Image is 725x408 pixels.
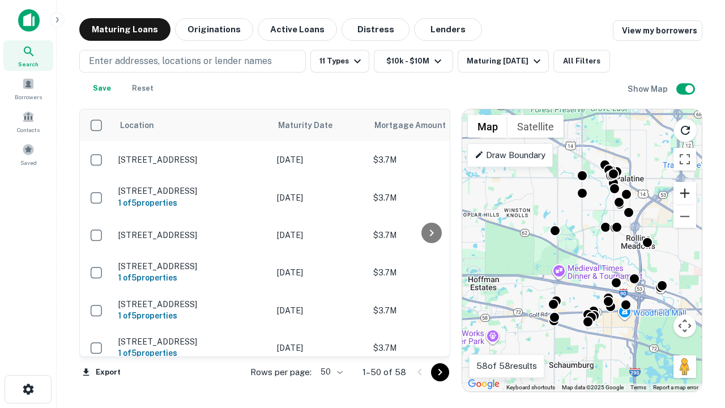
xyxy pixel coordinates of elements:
span: Borrowers [15,92,42,101]
span: Saved [20,158,37,167]
button: Active Loans [258,18,337,41]
p: [DATE] [277,342,362,354]
th: Location [113,109,271,141]
p: $3.7M [373,229,487,241]
button: Toggle fullscreen view [673,148,696,171]
p: 58 of 58 results [476,359,537,373]
p: Draw Boundary [475,148,545,162]
button: All Filters [553,50,610,73]
p: [DATE] [277,266,362,279]
p: [STREET_ADDRESS] [118,230,266,240]
button: Maturing [DATE] [458,50,549,73]
p: [STREET_ADDRESS] [118,155,266,165]
th: Mortgage Amount [368,109,492,141]
p: [DATE] [277,192,362,204]
p: $3.7M [373,342,487,354]
p: [DATE] [277,154,362,166]
button: Reload search area [673,118,697,142]
p: Rows per page: [250,365,312,379]
a: Borrowers [3,73,53,104]
a: Report a map error [653,384,698,390]
p: [STREET_ADDRESS] [118,186,266,196]
p: $3.7M [373,266,487,279]
span: Mortgage Amount [374,118,460,132]
button: Show street map [468,115,507,138]
button: $10k - $10M [374,50,453,73]
span: Map data ©2025 Google [562,384,624,390]
img: capitalize-icon.png [18,9,40,32]
p: [STREET_ADDRESS] [118,337,266,347]
button: Lenders [414,18,482,41]
button: Keyboard shortcuts [506,384,555,392]
span: Location [120,118,154,132]
iframe: Chat Widget [668,317,725,372]
button: Map camera controls [673,314,696,337]
a: Contacts [3,106,53,137]
p: 1–50 of 58 [362,365,406,379]
a: Terms (opens in new tab) [630,384,646,390]
h6: 1 of 5 properties [118,309,266,322]
button: Show satellite imagery [507,115,564,138]
span: Contacts [17,125,40,134]
button: Originations [175,18,253,41]
p: $3.7M [373,154,487,166]
th: Maturity Date [271,109,368,141]
span: Search [18,59,39,69]
p: [STREET_ADDRESS] [118,261,266,271]
h6: 1 of 5 properties [118,271,266,284]
p: [STREET_ADDRESS] [118,299,266,309]
button: Zoom out [673,205,696,228]
button: Go to next page [431,363,449,381]
button: Zoom in [673,182,696,205]
img: Google [465,377,502,392]
button: Enter addresses, locations or lender names [79,50,306,73]
p: $3.7M [373,304,487,317]
a: Search [3,40,53,71]
button: Export [79,364,123,381]
h6: Show Map [628,83,669,95]
span: Maturity Date [278,118,347,132]
button: Reset [125,77,161,100]
p: Enter addresses, locations or lender names [89,54,272,68]
button: Maturing Loans [79,18,170,41]
div: Maturing [DATE] [467,54,544,68]
div: 0 0 [462,109,702,392]
p: [DATE] [277,304,362,317]
div: 50 [316,364,344,380]
button: 11 Types [310,50,369,73]
button: Distress [342,18,410,41]
p: $3.7M [373,192,487,204]
a: Saved [3,139,53,169]
h6: 1 of 5 properties [118,347,266,359]
p: [DATE] [277,229,362,241]
a: Open this area in Google Maps (opens a new window) [465,377,502,392]
button: Save your search to get updates of matches that match your search criteria. [84,77,120,100]
h6: 1 of 5 properties [118,197,266,209]
a: View my borrowers [613,20,702,41]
